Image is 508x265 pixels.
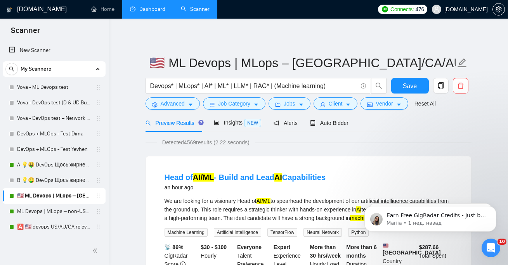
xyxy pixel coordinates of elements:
button: idcardVendorcaret-down [361,97,408,110]
span: Scanner [5,25,46,41]
span: notification [274,120,279,126]
span: Vendor [376,99,393,108]
span: Insights [214,120,261,126]
div: We are looking for a visionary Head of to spearhead the development of our artificial intelligenc... [165,197,453,222]
button: userClientcaret-down [314,97,358,110]
span: delete [453,82,468,89]
span: idcard [367,102,373,107]
a: Vova - ML Devops test [17,80,91,95]
mark: AI [274,173,282,182]
input: Search Freelance Jobs... [150,81,357,91]
button: folderJobscaret-down [269,97,310,110]
span: caret-down [345,102,351,107]
span: holder [95,177,102,184]
div: Tooltip anchor [198,119,205,126]
span: Artificial Intelligence [214,228,261,237]
mark: AI/ML [257,198,271,204]
span: double-left [92,247,100,255]
img: upwork-logo.png [382,6,388,12]
span: Job Category [218,99,250,108]
span: holder [95,146,102,152]
div: an hour ago [165,183,326,192]
span: Detected 4569 results (2.22 seconds) [157,138,255,147]
a: setting [492,6,505,12]
span: holder [95,84,102,90]
span: Auto Bidder [310,120,348,126]
span: Advanced [161,99,185,108]
span: Neural Network [303,228,342,237]
button: Save [391,78,429,94]
iframe: Intercom live chat [482,239,500,257]
span: holder [95,115,102,121]
button: barsJob Categorycaret-down [203,97,265,110]
span: user [320,102,326,107]
span: area-chart [214,120,219,125]
span: Connects: [390,5,414,14]
span: robot [310,120,316,126]
b: 📡 86% [165,244,184,250]
span: caret-down [188,102,193,107]
b: Expert [274,244,291,250]
span: setting [493,6,505,12]
a: ML Devops | MLops – non-US/CA/AU - test: bid in range 90% [17,204,91,219]
span: holder [95,224,102,230]
span: caret-down [298,102,304,107]
span: holder [95,208,102,215]
span: 10 [498,239,506,245]
span: Preview Results [146,120,201,126]
a: A 💡🤑 DevOps Щось жирненьке - [17,157,91,173]
mark: AI/ML [193,173,214,182]
span: TensorFlow [267,228,297,237]
span: My Scanners [21,61,51,77]
span: info-circle [361,83,366,88]
span: setting [152,102,158,107]
span: Machine Learning [165,228,208,237]
b: $30 - $100 [201,244,227,250]
button: search [371,78,387,94]
a: DevOps + MLOps - Test Dima [17,126,91,142]
span: user [434,7,439,12]
a: Reset All [414,99,436,108]
span: folder [275,102,281,107]
mark: machine [350,215,371,221]
span: Jobs [284,99,295,108]
a: dashboardDashboard [130,6,165,12]
a: 🅱️ 🇺🇸 devops US/AU/CA relevant exp [17,235,91,250]
a: searchScanner [181,6,210,12]
a: B 💡🤑 DevOps Щось жирненьке - [17,173,91,188]
a: DevOps + MLOps - Test Yevhen [17,142,91,157]
input: Scanner name... [150,53,456,73]
b: More than 6 months [346,244,377,259]
span: copy [433,82,448,89]
span: holder [95,193,102,199]
span: edit [457,58,467,68]
button: search [5,63,18,75]
span: holder [95,162,102,168]
span: Save [403,81,417,91]
b: [GEOGRAPHIC_DATA] [383,243,441,256]
b: $ 287.66 [419,244,439,250]
a: New Scanner [9,43,99,58]
a: Vova - DevOps test + Network & System Administrator (D & UD Budget) [17,111,91,126]
img: 🇺🇸 [383,243,388,248]
span: holder [95,131,102,137]
button: copy [433,78,449,94]
iframe: Intercom notifications сообщение [353,190,508,244]
li: New Scanner [3,43,106,58]
button: settingAdvancedcaret-down [146,97,200,110]
b: More than 30 hrs/week [310,244,341,259]
span: caret-down [396,102,402,107]
span: bars [210,102,215,107]
span: NEW [244,119,261,127]
b: Everyone [237,244,262,250]
span: search [371,82,386,89]
span: holder [95,100,102,106]
button: setting [492,3,505,16]
span: search [6,66,17,72]
a: homeHome [91,6,114,12]
span: caret-down [253,102,259,107]
img: logo [7,3,12,16]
